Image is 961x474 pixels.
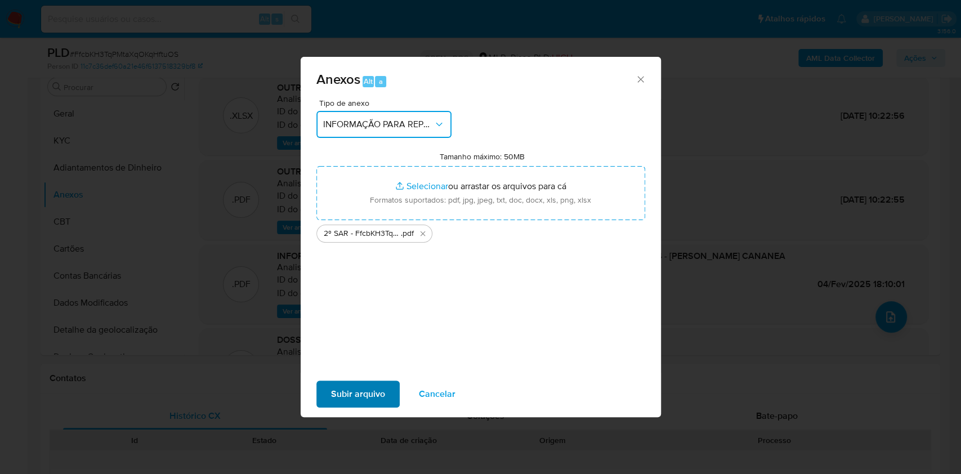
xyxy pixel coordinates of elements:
[323,119,433,130] span: INFORMAÇÃO PARA REPORTE - COAF
[316,220,645,243] ul: Arquivos selecionados
[331,382,385,406] span: Subir arquivo
[316,69,360,89] span: Anexos
[401,228,414,239] span: .pdf
[379,76,383,87] span: a
[324,228,401,239] span: 2º SAR - FfcbKH3TqPMtaXqOKqHftuOS - CPF 06909518764 - [PERSON_NAME] CANANEA
[635,74,645,84] button: Fechar
[316,381,400,408] button: Subir arquivo
[316,111,452,138] button: INFORMAÇÃO PARA REPORTE - COAF
[419,382,455,406] span: Cancelar
[364,76,373,87] span: Alt
[440,151,525,162] label: Tamanho máximo: 50MB
[416,227,430,240] button: Excluir 2º SAR - FfcbKH3TqPMtaXqOKqHftuOS - CPF 06909518764 - PAULO JOSE NETTO CANANEA.pdf
[319,99,454,107] span: Tipo de anexo
[404,381,470,408] button: Cancelar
